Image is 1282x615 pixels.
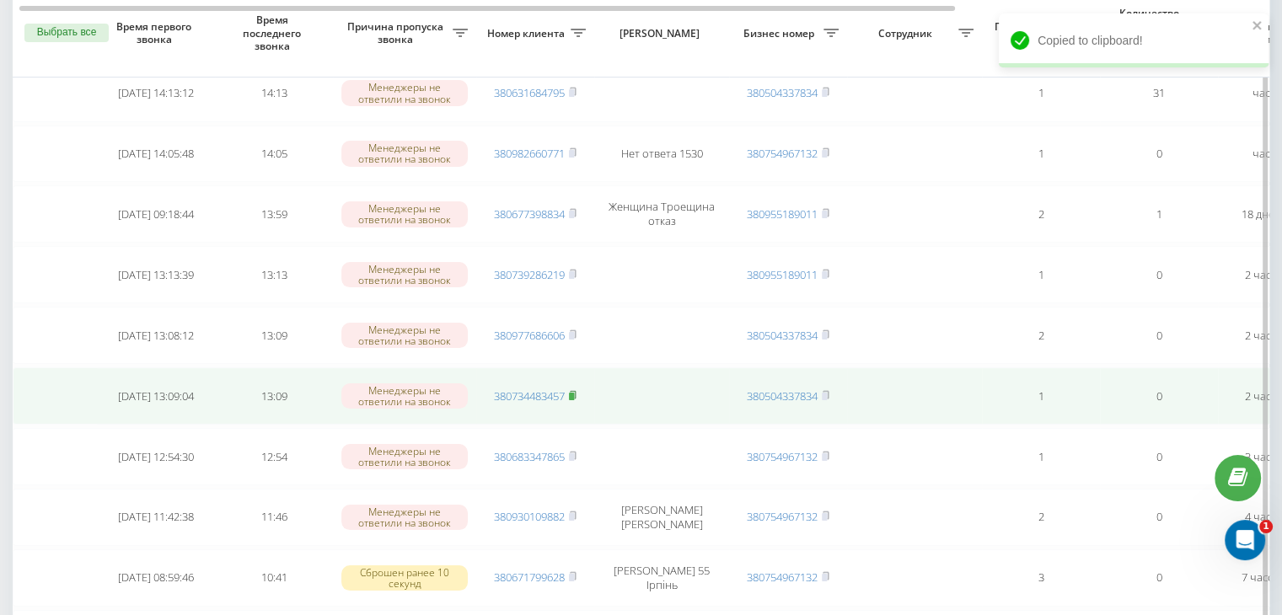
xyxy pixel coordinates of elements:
a: 380739286219 [494,267,565,282]
td: [DATE] 13:13:39 [97,246,215,303]
td: Нет ответа 1530 [594,126,729,183]
td: 0 [1100,367,1218,425]
span: 1 [1259,520,1273,533]
td: 0 [1100,307,1218,364]
div: Copied to clipboard! [999,13,1269,67]
span: Время первого звонка [110,20,201,46]
td: 3 [982,549,1100,607]
td: 13:13 [215,246,333,303]
a: 380977686606 [494,328,565,343]
a: 380982660771 [494,146,565,161]
td: 10:41 [215,549,333,607]
span: Время последнего звонка [228,13,319,53]
span: Сотрудник [856,27,958,40]
td: 1 [982,246,1100,303]
div: Менеджеры не ответили на звонок [341,80,468,105]
td: 1 [982,126,1100,183]
td: [PERSON_NAME] [PERSON_NAME] [594,489,729,546]
td: 0 [1100,549,1218,607]
td: 31 [1100,65,1218,122]
div: Менеджеры не ответили на звонок [341,383,468,409]
a: 380734483457 [494,388,565,404]
span: [PERSON_NAME] [609,27,715,40]
td: [DATE] 14:05:48 [97,126,215,183]
td: 1 [982,367,1100,425]
a: 380930109882 [494,509,565,524]
span: Пропущенных от клиента [990,20,1076,46]
td: 14:05 [215,126,333,183]
td: Женщина Троещина отказ [594,185,729,243]
td: 2 [982,489,1100,546]
span: Причина пропуска звонка [341,20,453,46]
div: Менеджеры не ответили на звонок [341,262,468,287]
a: 380754967132 [747,146,818,161]
a: 380955189011 [747,206,818,222]
button: close [1252,19,1263,35]
td: 13:09 [215,367,333,425]
a: 380754967132 [747,509,818,524]
div: Менеджеры не ответили на звонок [341,323,468,348]
td: 0 [1100,428,1218,485]
td: [DATE] 13:08:12 [97,307,215,364]
a: 380754967132 [747,570,818,585]
div: Менеджеры не ответили на звонок [341,201,468,227]
a: 380504337834 [747,328,818,343]
td: [DATE] 12:54:30 [97,428,215,485]
div: Менеджеры не ответили на звонок [341,444,468,469]
td: 12:54 [215,428,333,485]
td: 13:59 [215,185,333,243]
div: Сброшен ранее 10 секунд [341,565,468,591]
td: 14:13 [215,65,333,122]
td: 13:09 [215,307,333,364]
span: Бизнес номер [738,27,823,40]
td: 2 [982,185,1100,243]
td: [DATE] 11:42:38 [97,489,215,546]
a: 380683347865 [494,449,565,464]
a: 380631684795 [494,85,565,100]
td: 2 [982,307,1100,364]
td: [DATE] 09:18:44 [97,185,215,243]
a: 380504337834 [747,85,818,100]
iframe: Intercom live chat [1225,520,1265,560]
a: 380671799628 [494,570,565,585]
a: 380955189011 [747,267,818,282]
a: 380677398834 [494,206,565,222]
div: Менеджеры не ответили на звонок [341,505,468,530]
td: 1 [1100,185,1218,243]
td: 0 [1100,246,1218,303]
td: [PERSON_NAME] 55 Ірпінь [594,549,729,607]
td: 0 [1100,126,1218,183]
td: [DATE] 13:09:04 [97,367,215,425]
td: 1 [982,65,1100,122]
td: 11:46 [215,489,333,546]
td: [DATE] 08:59:46 [97,549,215,607]
td: [DATE] 14:13:12 [97,65,215,122]
div: Менеджеры не ответили на звонок [341,141,468,166]
a: 380504337834 [747,388,818,404]
a: 380754967132 [747,449,818,464]
td: 1 [982,428,1100,485]
button: Выбрать все [24,24,109,42]
span: Номер клиента [485,27,571,40]
td: 0 [1100,489,1218,546]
